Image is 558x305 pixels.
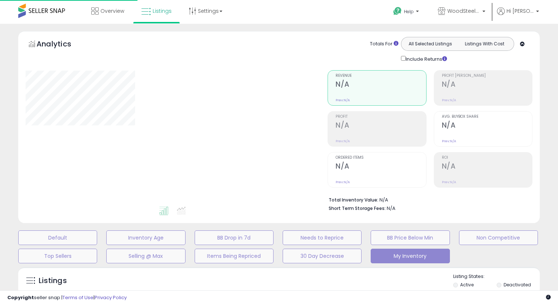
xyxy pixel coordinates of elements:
[153,7,172,15] span: Listings
[371,249,450,263] button: My Inventory
[442,80,532,90] h2: N/A
[442,162,532,172] h2: N/A
[329,197,378,203] b: Total Inventory Value:
[37,39,85,51] h5: Analytics
[336,80,426,90] h2: N/A
[442,74,532,78] span: Profit [PERSON_NAME]
[395,54,456,63] div: Include Returns
[442,156,532,160] span: ROI
[387,205,395,212] span: N/A
[7,294,34,301] strong: Copyright
[336,180,350,184] small: Prev: N/A
[106,230,185,245] button: Inventory Age
[195,230,274,245] button: BB Drop in 7d
[336,156,426,160] span: Ordered Items
[387,1,426,24] a: Help
[18,249,97,263] button: Top Sellers
[457,39,512,49] button: Listings With Cost
[336,74,426,78] span: Revenue
[497,7,539,24] a: Hi [PERSON_NAME]
[283,249,362,263] button: 30 Day Decrease
[336,139,350,143] small: Prev: N/A
[393,7,402,16] i: Get Help
[442,180,456,184] small: Prev: N/A
[447,7,480,15] span: WoodSteelTools
[195,249,274,263] button: Items Being Repriced
[336,98,350,102] small: Prev: N/A
[371,230,450,245] button: BB Price Below Min
[507,7,534,15] span: Hi [PERSON_NAME]
[442,121,532,131] h2: N/A
[442,139,456,143] small: Prev: N/A
[100,7,124,15] span: Overview
[370,41,398,48] div: Totals For
[442,115,532,119] span: Avg. Buybox Share
[18,230,97,245] button: Default
[459,230,538,245] button: Non Competitive
[7,294,127,301] div: seller snap | |
[329,205,386,211] b: Short Term Storage Fees:
[336,115,426,119] span: Profit
[404,8,414,15] span: Help
[329,195,527,204] li: N/A
[442,98,456,102] small: Prev: N/A
[283,230,362,245] button: Needs to Reprice
[336,162,426,172] h2: N/A
[336,121,426,131] h2: N/A
[106,249,185,263] button: Selling @ Max
[403,39,458,49] button: All Selected Listings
